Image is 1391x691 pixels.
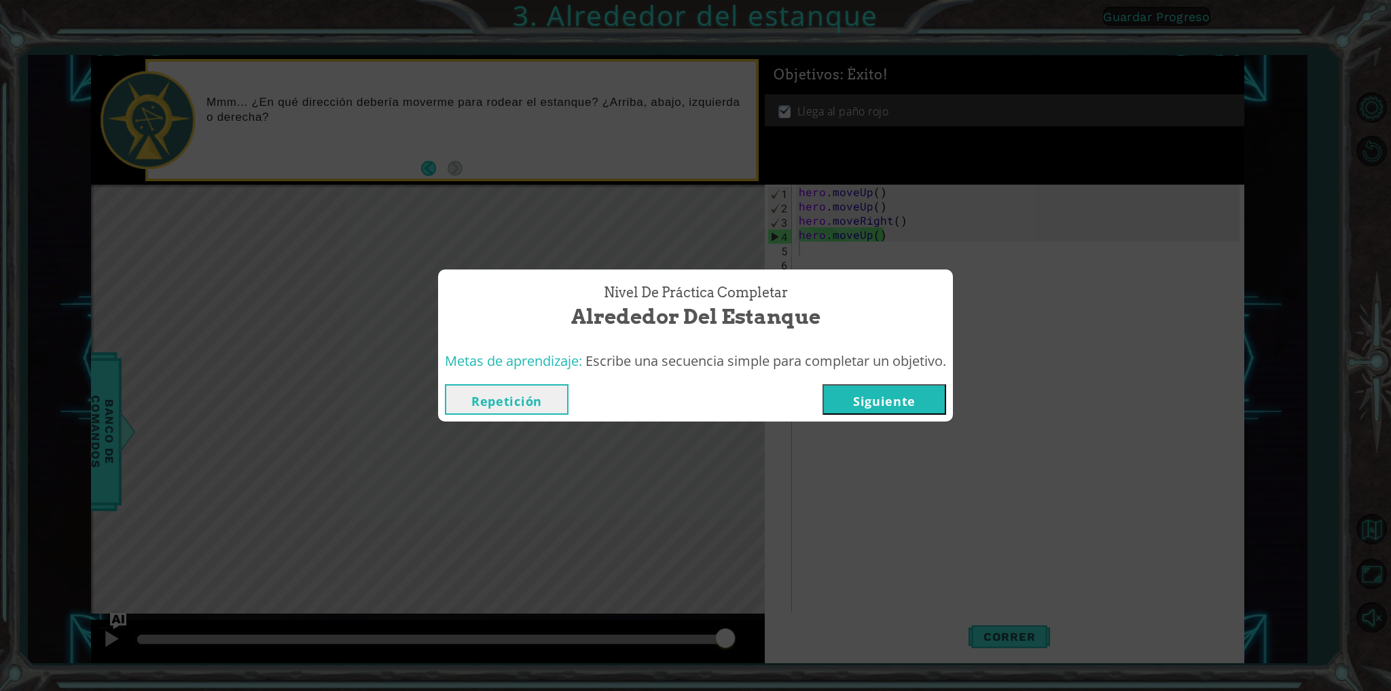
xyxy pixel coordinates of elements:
[823,384,946,415] button: Siguiente
[585,352,946,370] span: Escribe una secuencia simple para completar un objetivo.
[445,384,568,415] button: Repetición
[571,302,820,331] span: Alrededor del estanque
[445,352,582,370] span: Metas de aprendizaje:
[604,283,788,303] span: Nivel de Práctica Completar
